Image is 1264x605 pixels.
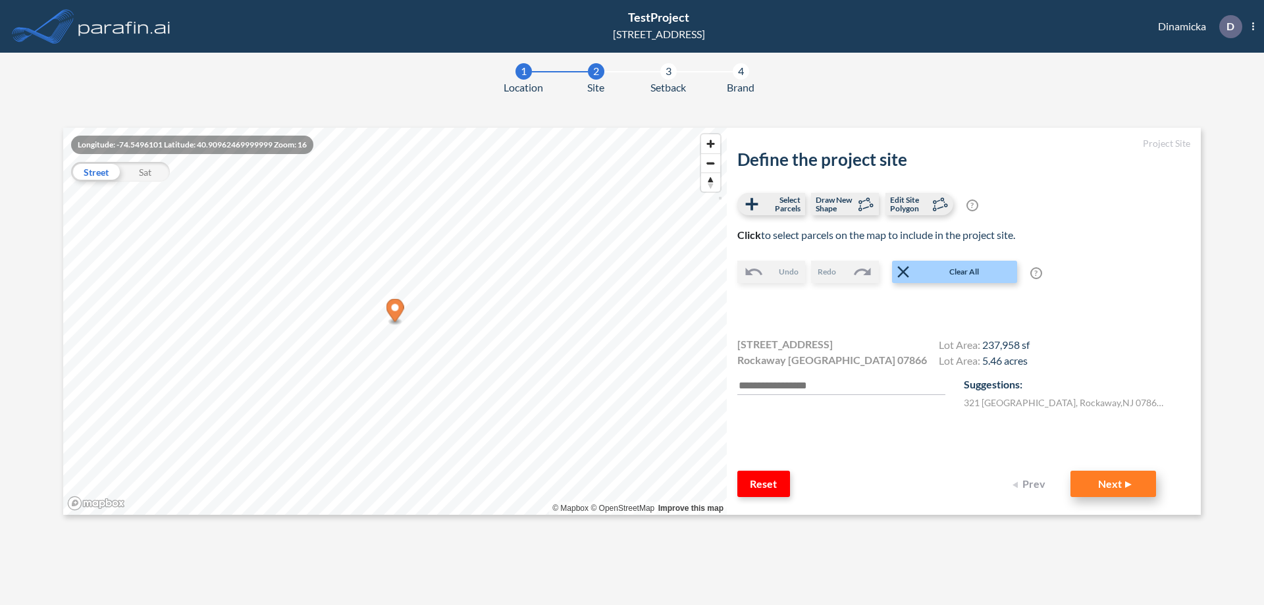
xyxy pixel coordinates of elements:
h5: Project Site [737,138,1190,149]
button: Clear All [892,261,1017,283]
a: Mapbox homepage [67,496,125,511]
span: 237,958 sf [982,338,1030,351]
div: 4 [733,63,749,80]
div: Map marker [386,299,404,326]
span: Reset bearing to north [701,173,720,192]
button: Zoom out [701,153,720,172]
span: 5.46 acres [982,354,1028,367]
span: Location [504,80,543,95]
h4: Lot Area: [939,354,1030,370]
button: Next [1070,471,1156,497]
div: Street [71,162,120,182]
a: OpenStreetMap [591,504,654,513]
canvas: Map [63,128,727,515]
p: D [1226,20,1234,32]
span: Zoom out [701,154,720,172]
div: Longitude: -74.5496101 Latitude: 40.90962469999999 Zoom: 16 [71,136,313,154]
div: Sat [120,162,170,182]
button: Undo [737,261,805,283]
span: Draw New Shape [816,196,855,213]
span: [STREET_ADDRESS] [737,336,833,352]
span: Brand [727,80,754,95]
button: Redo [811,261,879,283]
div: 1 [515,63,532,80]
button: Reset bearing to north [701,172,720,192]
span: to select parcels on the map to include in the project site. [737,228,1015,241]
img: logo [76,13,173,39]
span: Setback [650,80,686,95]
button: Prev [1005,471,1057,497]
p: Suggestions: [964,377,1190,392]
span: Edit Site Polygon [890,196,929,213]
span: ? [1030,267,1042,279]
span: Clear All [913,266,1016,278]
span: ? [966,199,978,211]
b: Click [737,228,761,241]
span: Rockaway [GEOGRAPHIC_DATA] 07866 [737,352,927,368]
a: Improve this map [658,504,724,513]
div: Dinamicka [1138,15,1254,38]
button: Reset [737,471,790,497]
span: TestProject [628,10,689,24]
h4: Lot Area: [939,338,1030,354]
button: Zoom in [701,134,720,153]
span: Undo [779,266,799,278]
span: Select Parcels [762,196,801,213]
label: 321 [GEOGRAPHIC_DATA] , Rockaway , NJ 07866 , US [964,396,1168,409]
a: Mapbox [552,504,589,513]
div: 2 [588,63,604,80]
div: [STREET_ADDRESS] [613,26,705,42]
span: Redo [818,266,836,278]
span: Site [587,80,604,95]
h2: Define the project site [737,149,1190,170]
div: 3 [660,63,677,80]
